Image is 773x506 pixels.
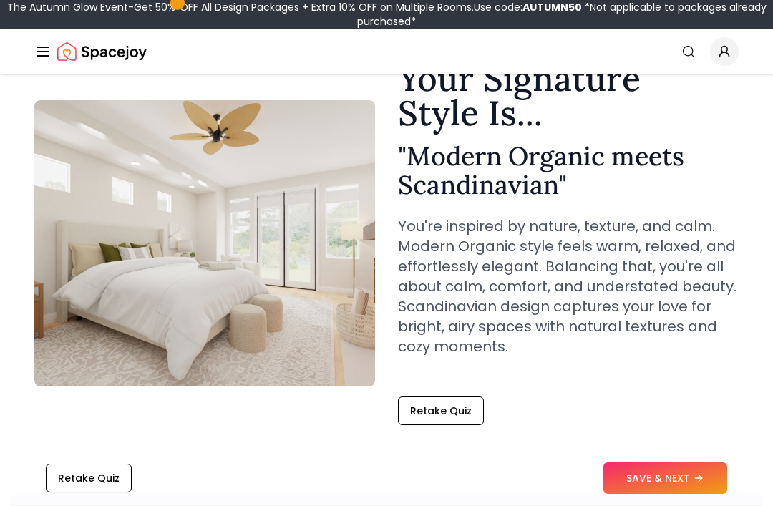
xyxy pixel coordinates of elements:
[34,29,739,74] nav: Global
[34,101,375,387] img: Modern Organic meets Scandinavian Style Example
[603,463,727,495] button: SAVE & NEXT
[57,37,147,66] a: Spacejoy
[398,142,739,200] h2: " Modern Organic meets Scandinavian "
[57,37,147,66] img: Spacejoy Logo
[46,464,132,493] button: Retake Quiz
[398,217,739,357] p: You're inspired by nature, texture, and calm. Modern Organic style feels warm, relaxed, and effor...
[398,397,484,426] button: Retake Quiz
[398,62,739,131] h1: Your Signature Style Is...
